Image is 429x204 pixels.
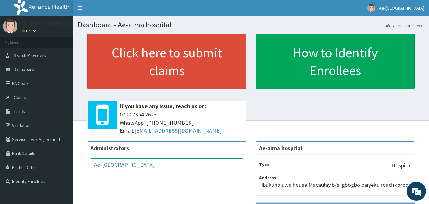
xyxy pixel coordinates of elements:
[386,23,410,28] a: Dashboard
[14,53,46,58] span: Switch Providers
[78,21,424,29] h1: Dashboard - Ae-aima hospital
[14,109,25,114] span: Tariffs
[379,5,424,11] span: Ae-[GEOGRAPHIC_DATA]
[392,161,412,170] p: Hospital
[134,127,222,134] a: [EMAIL_ADDRESS][DOMAIN_NAME]
[87,34,246,89] a: Click here to submit claims
[259,162,270,167] b: Type
[367,4,375,12] img: User Image
[90,144,129,152] b: Administrators
[259,175,276,180] b: Address
[261,181,412,189] p: Ibukunoluwa house Macaulay b/s igbogbo baiyeku road ikorodu
[120,102,206,110] b: If you have any issue, reach us on:
[120,110,243,135] span: 0700 7354 2623 WhatsApp: [PHONE_NUMBER] Email:
[94,161,155,168] a: Ae-[GEOGRAPHIC_DATA]
[22,29,37,33] a: Online
[22,21,83,26] p: Ae-[GEOGRAPHIC_DATA]
[259,144,302,152] strong: Ae-aima hospital
[256,34,415,89] a: How to Identify Enrollees
[3,19,17,33] img: User Image
[14,95,26,100] span: Claims
[411,23,424,28] li: Here
[14,67,34,72] span: Dashboard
